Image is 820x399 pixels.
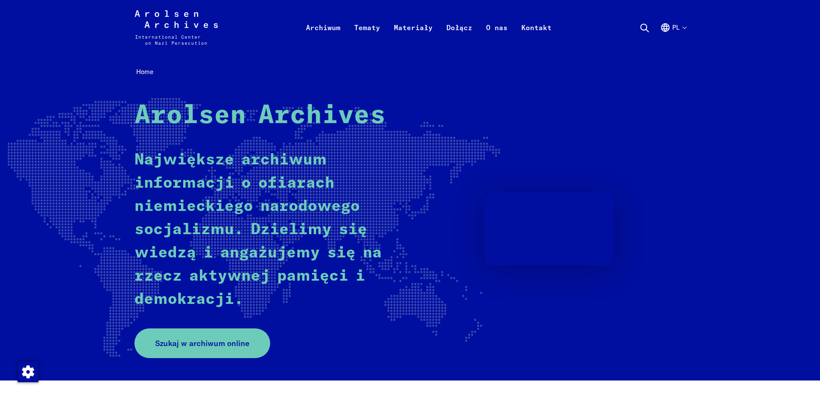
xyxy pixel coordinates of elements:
button: Polski, wybór języka [660,22,686,53]
a: Archiwum [299,21,347,55]
a: Dołącz [440,21,479,55]
a: Tematy [347,21,387,55]
div: Zmienić zgodę [17,361,38,382]
strong: Arolsen Archives [134,103,386,129]
nav: Breadcrumb [134,65,686,79]
a: Szukaj w archiwum online [134,328,270,358]
span: Szukaj w archiwum online [155,337,249,349]
a: Materiały [387,21,440,55]
img: Zmienić zgodę [18,362,38,382]
a: Kontakt [514,21,558,55]
span: Home [136,68,153,76]
a: O nas [479,21,514,55]
p: Największe archiwum informacji o ofiarach niemieckiego narodowego socjalizmu. Dzielimy się wiedzą... [134,148,395,311]
nav: Podstawowy [299,10,558,45]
